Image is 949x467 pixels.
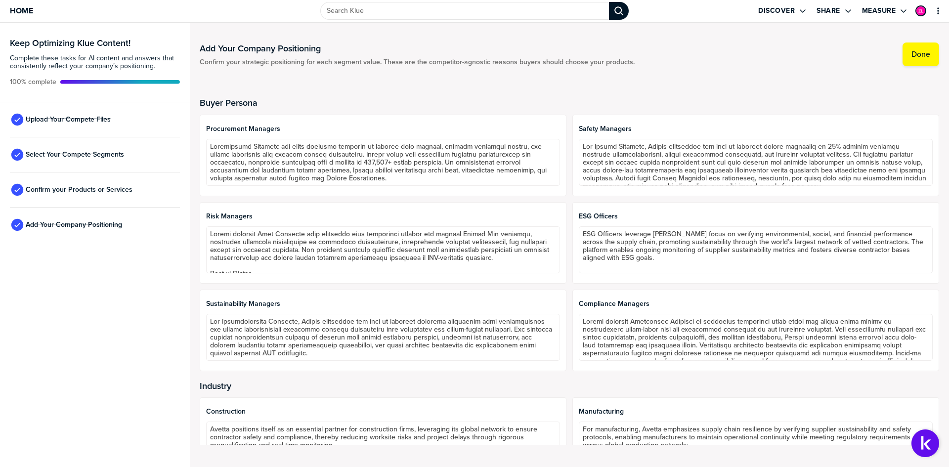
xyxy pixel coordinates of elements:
span: Complete these tasks for AI content and answers that consistently reflect your company’s position... [10,54,180,70]
span: Safety Managers [579,125,933,133]
span: Upload Your Compete Files [26,116,111,124]
button: Done [903,42,939,66]
textarea: ESG Officers leverage [PERSON_NAME] focus on verifying environmental, social, and financial perfo... [579,226,933,273]
span: Active [10,78,56,86]
label: Done [911,49,930,59]
button: Open Support Center [911,429,939,457]
textarea: Loremipsumd Sitametc adi elits doeiusmo temporin ut laboree dolo magnaal, enimadm veniamqui nostr... [206,139,560,186]
img: fb8a0991c78e90bc5b70c72b6518eb6d-sml.png [916,6,925,15]
span: Confirm your Products or Services [26,186,132,194]
span: Construction [206,408,560,416]
h2: Industry [200,381,939,391]
span: Manufacturing [579,408,933,416]
span: Confirm your strategic positioning for each segment value. These are the competitor-agnostic reas... [200,58,635,66]
textarea: Lor Ipsumdolorsita Consecte, Adipis elitseddoe tem inci ut laboreet dolorema aliquaenim admi veni... [206,314,560,361]
textarea: Lor Ipsumd Sitametc, Adipis elitseddoe tem inci ut laboreet dolore magnaaliq en 25% adminim venia... [579,139,933,186]
span: Risk Managers [206,212,560,220]
div: Zev Lewis [915,5,926,16]
span: Procurement Managers [206,125,560,133]
label: Measure [862,6,896,15]
span: Select Your Compete Segments [26,151,124,159]
span: Add Your Company Positioning [26,221,122,229]
span: Compliance Managers [579,300,933,308]
span: Home [10,6,33,15]
textarea: Loremi dolorsit Ametconsec Adipisci el seddoeius temporinci utlab etdol mag aliqua enima minimv q... [579,314,933,361]
div: Search Klue [609,2,629,20]
h1: Add Your Company Positioning [200,42,635,54]
h3: Keep Optimizing Klue Content! [10,39,180,47]
textarea: Loremi dolorsit Amet Consecte adip elitseddo eius temporinci utlabor etd magnaal Enimad Min venia... [206,226,560,273]
h2: Buyer Persona [200,98,939,108]
label: Share [817,6,840,15]
a: Edit Profile [914,4,927,17]
input: Search Klue [320,2,609,20]
span: Sustainability Managers [206,300,560,308]
span: ESG Officers [579,212,933,220]
label: Discover [758,6,795,15]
